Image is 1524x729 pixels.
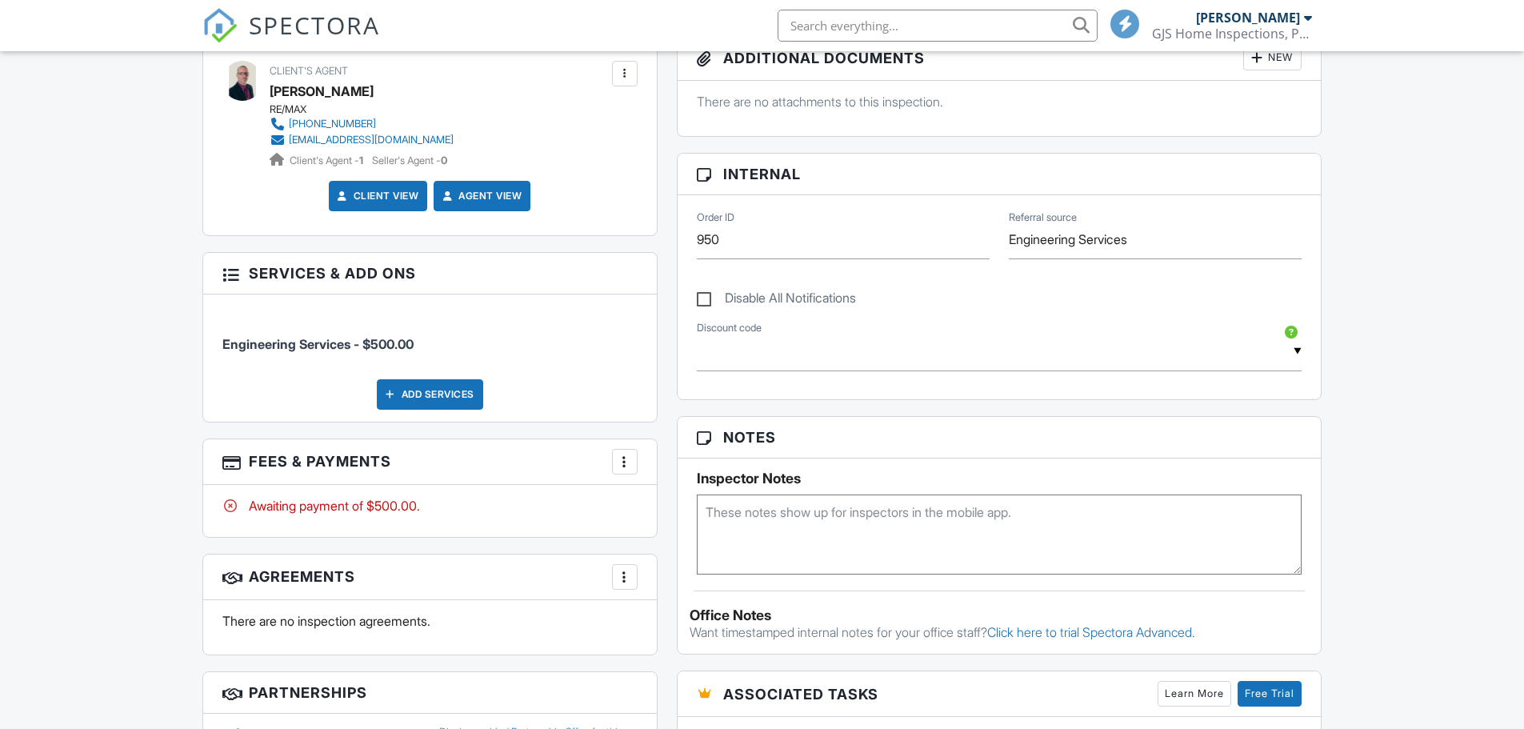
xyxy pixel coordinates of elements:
h3: Additional Documents [678,35,1322,81]
input: Search everything... [778,10,1098,42]
a: [EMAIL_ADDRESS][DOMAIN_NAME] [270,132,454,148]
p: Want timestamped internal notes for your office staff? [690,623,1310,641]
div: GJS Home Inspections, PLLC [1152,26,1312,42]
a: Agent View [439,188,522,204]
a: SPECTORA [202,22,380,55]
h3: Agreements [203,555,657,600]
label: Referral source [1009,210,1077,224]
span: Associated Tasks [723,683,878,705]
div: Awaiting payment of $500.00. [222,497,638,515]
strong: 1 [359,154,363,166]
div: Add Services [377,379,483,410]
a: Click here to trial Spectora Advanced. [987,624,1195,640]
h3: Notes [678,417,1322,459]
div: [EMAIL_ADDRESS][DOMAIN_NAME] [289,134,454,146]
a: Learn More [1158,681,1231,707]
div: [PERSON_NAME] [1196,10,1300,26]
p: There are no inspection agreements. [222,612,638,630]
h5: Inspector Notes [697,471,1302,487]
label: Disable All Notifications [697,290,856,310]
div: [PHONE_NUMBER] [289,118,376,130]
strong: 0 [441,154,447,166]
h3: Partnerships [203,672,657,714]
span: Client's Agent [270,65,348,77]
div: RE/MAX [270,103,466,116]
img: The Best Home Inspection Software - Spectora [202,8,238,43]
div: New [1243,45,1302,70]
a: Free Trial [1238,681,1302,707]
span: SPECTORA [249,8,380,42]
span: Seller's Agent - [372,154,447,166]
a: [PERSON_NAME] [270,79,374,103]
label: Discount code [697,321,762,335]
span: Client's Agent - [290,154,366,166]
a: [PHONE_NUMBER] [270,116,454,132]
p: There are no attachments to this inspection. [697,93,1302,110]
h3: Services & Add ons [203,253,657,294]
h3: Internal [678,154,1322,195]
a: Client View [334,188,419,204]
div: Office Notes [690,607,1310,623]
h3: Fees & Payments [203,439,657,485]
span: Engineering Services - $500.00 [222,336,414,352]
label: Order ID [697,210,734,224]
li: Service: Engineering Services [222,306,638,366]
